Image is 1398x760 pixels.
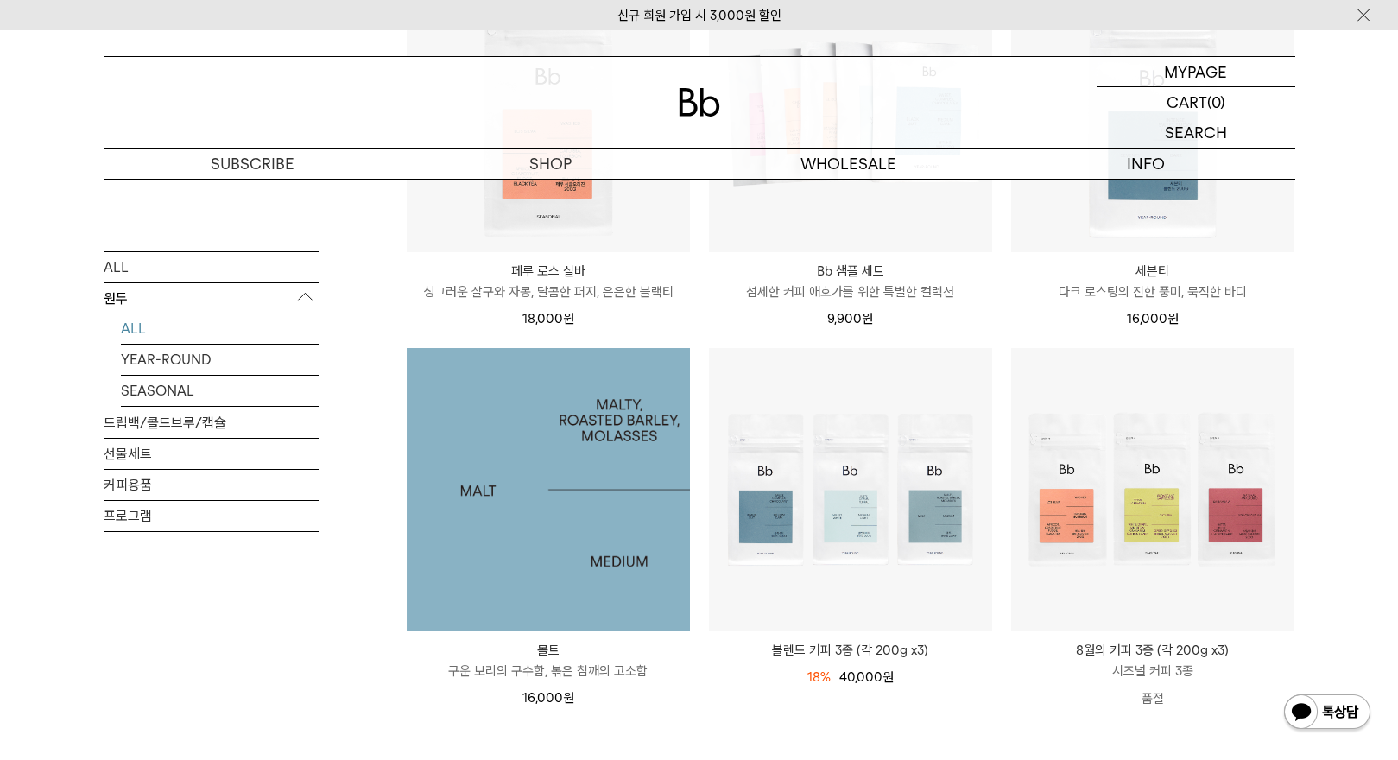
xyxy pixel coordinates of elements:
p: Bb 샘플 세트 [709,261,992,282]
p: WHOLESALE [699,149,997,179]
a: 커피용품 [104,469,319,499]
p: 몰트 [407,640,690,661]
a: SEASONAL [121,375,319,405]
a: SHOP [402,149,699,179]
a: 몰트 [407,348,690,631]
p: 페루 로스 실바 [407,261,690,282]
img: 블렌드 커피 3종 (각 200g x3) [709,348,992,631]
a: 몰트 구운 보리의 구수함, 볶은 참깨의 고소함 [407,640,690,681]
span: 원 [563,690,574,706]
p: MYPAGE [1164,57,1227,86]
span: 16,000 [1127,311,1179,326]
p: INFO [997,149,1295,179]
p: 원두 [104,282,319,313]
p: 품절 [1011,681,1294,716]
p: 싱그러운 살구와 자몽, 달콤한 퍼지, 은은한 블랙티 [407,282,690,302]
p: 구운 보리의 구수함, 볶은 참깨의 고소함 [407,661,690,681]
p: CART [1167,87,1207,117]
span: 18,000 [522,311,574,326]
a: Bb 샘플 세트 섬세한 커피 애호가를 위한 특별한 컬렉션 [709,261,992,302]
a: ALL [121,313,319,343]
p: (0) [1207,87,1225,117]
a: ALL [104,251,319,282]
span: 원 [1167,311,1179,326]
span: 40,000 [839,669,894,685]
img: 8월의 커피 3종 (각 200g x3) [1011,348,1294,631]
p: 섬세한 커피 애호가를 위한 특별한 컬렉션 [709,282,992,302]
p: 8월의 커피 3종 (각 200g x3) [1011,640,1294,661]
p: 세븐티 [1011,261,1294,282]
span: 9,900 [827,311,873,326]
a: YEAR-ROUND [121,344,319,374]
a: 블렌드 커피 3종 (각 200g x3) [709,640,992,661]
img: 로고 [679,88,720,117]
a: 8월의 커피 3종 (각 200g x3) 시즈널 커피 3종 [1011,640,1294,681]
a: 선물세트 [104,438,319,468]
p: 다크 로스팅의 진한 풍미, 묵직한 바디 [1011,282,1294,302]
span: 16,000 [522,690,574,706]
p: 시즈널 커피 3종 [1011,661,1294,681]
a: MYPAGE [1097,57,1295,87]
span: 원 [882,669,894,685]
div: 18% [807,667,831,687]
a: 세븐티 다크 로스팅의 진한 풍미, 묵직한 바디 [1011,261,1294,302]
a: 드립백/콜드브루/캡슐 [104,407,319,437]
a: CART (0) [1097,87,1295,117]
a: 신규 회원 가입 시 3,000원 할인 [617,8,781,23]
span: 원 [563,311,574,326]
a: SUBSCRIBE [104,149,402,179]
p: SEARCH [1165,117,1227,148]
a: 페루 로스 실바 싱그러운 살구와 자몽, 달콤한 퍼지, 은은한 블랙티 [407,261,690,302]
img: 1000000026_add2_06.jpg [407,348,690,631]
a: 프로그램 [104,500,319,530]
span: 원 [862,311,873,326]
img: 카카오톡 채널 1:1 채팅 버튼 [1282,693,1372,734]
